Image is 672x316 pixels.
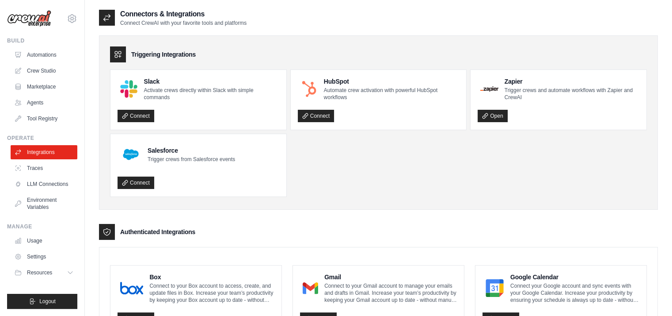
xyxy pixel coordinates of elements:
[11,112,77,126] a: Tool Registry
[39,298,56,305] span: Logout
[298,110,334,122] a: Connect
[324,282,457,304] p: Connect to your Gmail account to manage your emails and drafts in Gmail. Increase your team’s pro...
[149,273,274,281] h4: Box
[7,37,77,44] div: Build
[120,80,137,97] img: Slack Logo
[505,77,639,86] h4: Zapier
[11,80,77,94] a: Marketplace
[324,87,459,101] p: Automate crew activation with powerful HubSpot workflows
[118,177,154,189] a: Connect
[324,273,457,281] h4: Gmail
[11,193,77,214] a: Environment Variables
[148,146,235,155] h4: Salesforce
[11,96,77,110] a: Agents
[118,110,154,122] a: Connect
[303,279,318,297] img: Gmail Logo
[7,223,77,230] div: Manage
[131,50,196,59] h3: Triggering Integrations
[510,273,639,281] h4: Google Calendar
[11,266,77,280] button: Resources
[149,282,274,304] p: Connect to your Box account to access, create, and update files in Box. Increase your team’s prod...
[120,279,143,297] img: Box Logo
[11,234,77,248] a: Usage
[11,161,77,175] a: Traces
[11,145,77,159] a: Integrations
[324,77,459,86] h4: HubSpot
[144,77,279,86] h4: Slack
[120,144,141,165] img: Salesforce Logo
[120,227,195,236] h3: Authenticated Integrations
[11,64,77,78] a: Crew Studio
[11,48,77,62] a: Automations
[148,156,235,163] p: Trigger crews from Salesforce events
[27,269,52,276] span: Resources
[144,87,279,101] p: Activate crews directly within Slack with simple commands
[7,294,77,309] button: Logout
[300,80,318,97] img: HubSpot Logo
[505,87,639,101] p: Trigger crews and automate workflows with Zapier and CrewAI
[478,110,507,122] a: Open
[7,135,77,142] div: Operate
[11,250,77,264] a: Settings
[7,10,51,27] img: Logo
[11,177,77,191] a: LLM Connections
[120,9,247,19] h2: Connectors & Integrations
[120,19,247,27] p: Connect CrewAI with your favorite tools and platforms
[510,282,639,304] p: Connect your Google account and sync events with your Google Calendar. Increase your productivity...
[485,279,504,297] img: Google Calendar Logo
[480,86,498,92] img: Zapier Logo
